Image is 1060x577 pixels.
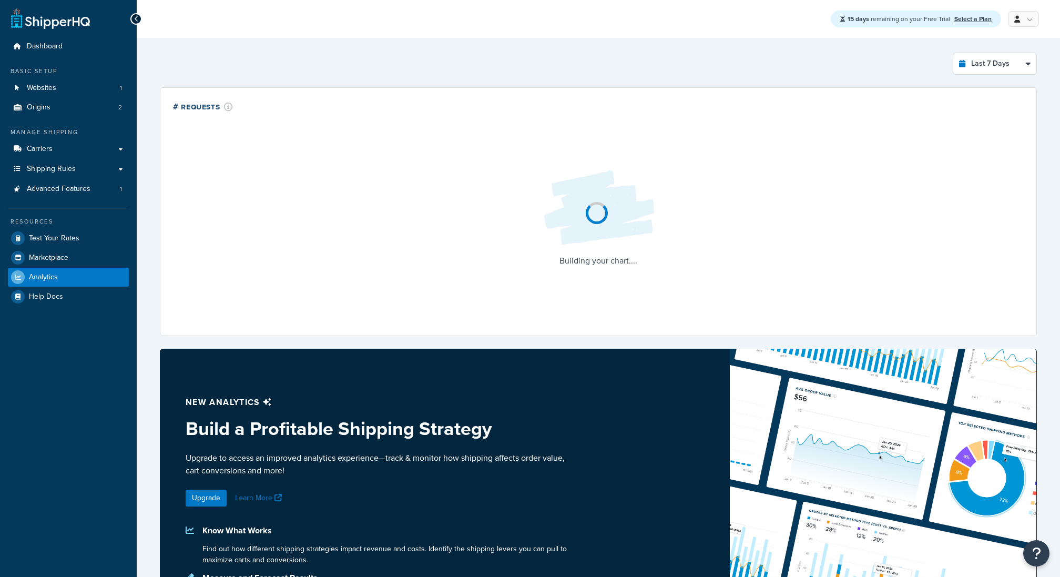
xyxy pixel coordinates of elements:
[27,165,76,174] span: Shipping Rules
[8,229,129,248] a: Test Your Rates
[120,84,122,93] span: 1
[186,395,573,410] p: New analytics
[120,185,122,194] span: 1
[27,185,90,194] span: Advanced Features
[29,292,63,301] span: Help Docs
[29,273,58,282] span: Analytics
[8,78,129,98] li: Websites
[27,145,53,154] span: Carriers
[8,268,129,287] a: Analytics
[8,98,129,117] li: Origins
[8,287,129,306] a: Help Docs
[954,14,992,24] a: Select a Plan
[118,103,122,112] span: 2
[29,254,68,262] span: Marketplace
[8,139,129,159] a: Carriers
[8,78,129,98] a: Websites1
[27,84,56,93] span: Websites
[186,418,573,439] h3: Build a Profitable Shipping Strategy
[202,523,573,538] p: Know What Works
[202,543,573,565] p: Find out how different shipping strategies impact revenue and costs. Identify the shipping levers...
[8,98,129,117] a: Origins2
[8,128,129,137] div: Manage Shipping
[27,103,50,112] span: Origins
[848,14,952,24] span: remaining on your Free Trial
[8,248,129,267] a: Marketplace
[535,254,661,268] p: Building your chart....
[186,490,227,507] a: Upgrade
[848,14,869,24] strong: 15 days
[8,67,129,76] div: Basic Setup
[535,162,661,254] img: Loading...
[8,179,129,199] li: Advanced Features
[8,179,129,199] a: Advanced Features1
[8,37,129,56] a: Dashboard
[29,234,79,243] span: Test Your Rates
[8,217,129,226] div: Resources
[1023,540,1049,566] button: Open Resource Center
[186,452,573,477] p: Upgrade to access an improved analytics experience—track & monitor how shipping affects order val...
[8,159,129,179] a: Shipping Rules
[27,42,63,51] span: Dashboard
[235,492,284,503] a: Learn More
[173,100,233,113] div: # Requests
